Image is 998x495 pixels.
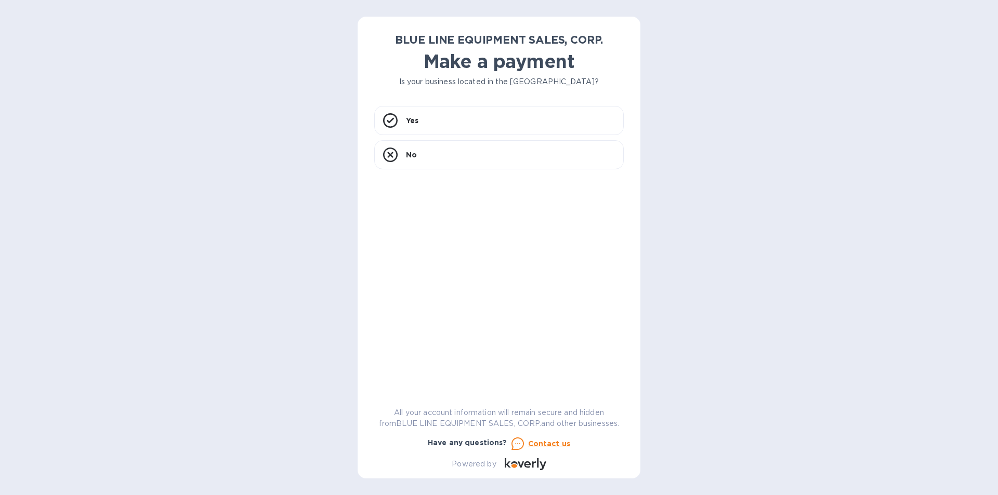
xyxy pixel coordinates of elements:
p: Yes [406,115,418,126]
b: Have any questions? [428,438,507,447]
b: BLUE LINE EQUIPMENT SALES, CORP. [395,33,603,46]
u: Contact us [528,439,571,448]
p: No [406,150,417,160]
h1: Make a payment [374,50,624,72]
p: All your account information will remain secure and hidden from BLUE LINE EQUIPMENT SALES, CORP. ... [374,407,624,429]
p: Is your business located in the [GEOGRAPHIC_DATA]? [374,76,624,87]
p: Powered by [452,459,496,470]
